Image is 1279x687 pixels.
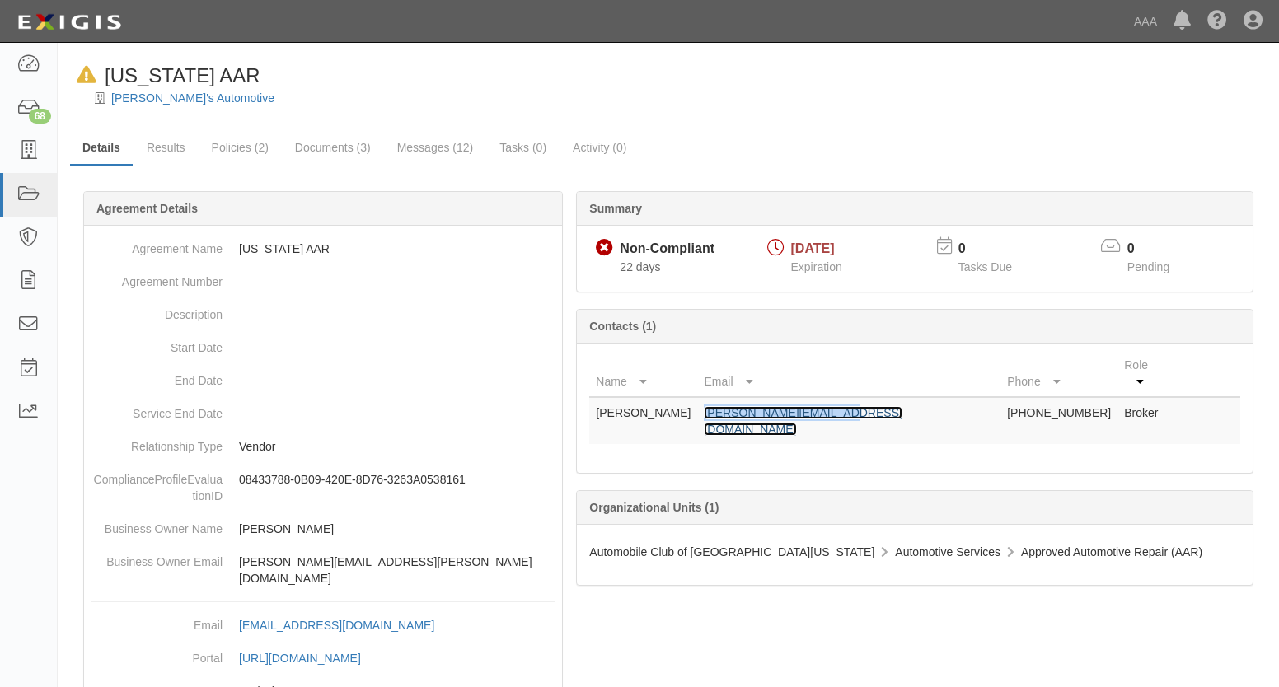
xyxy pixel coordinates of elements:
th: Email [697,350,1000,397]
b: Contacts (1) [589,320,656,333]
span: [US_STATE] AAR [105,64,260,86]
dt: End Date [91,364,223,389]
div: [EMAIL_ADDRESS][DOMAIN_NAME] [239,617,434,633]
a: Documents (3) [283,131,383,164]
dt: Relationship Type [91,430,223,455]
p: [PERSON_NAME] [239,521,555,537]
td: [PERSON_NAME] [589,397,697,444]
a: Results [134,131,198,164]
span: [DATE] [791,241,835,255]
i: In Default since 09/15/2025 [77,67,96,84]
a: [PERSON_NAME]'s Automotive [111,91,274,105]
dt: Agreement Number [91,265,223,290]
p: 08433788-0B09-420E-8D76-3263A0538161 [239,471,555,488]
a: [PERSON_NAME][EMAIL_ADDRESS][DOMAIN_NAME] [704,406,902,436]
dt: Start Date [91,331,223,356]
p: 0 [958,240,1033,259]
dd: Vendor [91,430,555,463]
span: Pending [1127,260,1169,273]
dt: Agreement Name [91,232,223,257]
div: 68 [29,109,51,124]
b: Summary [589,202,642,215]
b: Organizational Units (1) [589,501,719,514]
dt: Portal [91,642,223,666]
th: Name [589,350,697,397]
div: California AAR [70,62,260,90]
a: [EMAIL_ADDRESS][DOMAIN_NAME] [239,619,452,632]
td: [PHONE_NUMBER] [1000,397,1117,444]
th: Phone [1000,350,1117,397]
a: Tasks (0) [487,131,559,164]
a: Activity (0) [560,131,639,164]
i: Help Center - Complianz [1207,12,1227,31]
span: Since 09/01/2025 [620,260,660,273]
dd: [US_STATE] AAR [91,232,555,265]
a: Details [70,131,133,166]
p: 0 [1127,240,1190,259]
img: logo-5460c22ac91f19d4615b14bd174203de0afe785f0fc80cf4dbbc73dc1793850b.png [12,7,126,37]
div: Non-Compliant [620,240,714,259]
th: Role [1117,350,1174,397]
a: Messages (12) [385,131,486,164]
a: [URL][DOMAIN_NAME] [239,652,379,665]
span: Expiration [791,260,842,273]
dt: Business Owner Email [91,545,223,570]
p: [PERSON_NAME][EMAIL_ADDRESS][PERSON_NAME][DOMAIN_NAME] [239,554,555,587]
span: Automotive Services [895,545,1000,558]
i: Non-Compliant [596,240,613,257]
dt: ComplianceProfileEvaluationID [91,463,223,504]
dt: Service End Date [91,397,223,422]
a: Policies (2) [199,131,281,164]
td: Broker [1117,397,1174,444]
span: Approved Automotive Repair (AAR) [1021,545,1202,558]
dt: Description [91,298,223,323]
a: AAA [1126,5,1165,38]
b: Agreement Details [96,202,198,215]
span: Automobile Club of [GEOGRAPHIC_DATA][US_STATE] [589,545,874,558]
span: Tasks Due [958,260,1012,273]
dt: Business Owner Name [91,512,223,537]
dt: Email [91,609,223,633]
